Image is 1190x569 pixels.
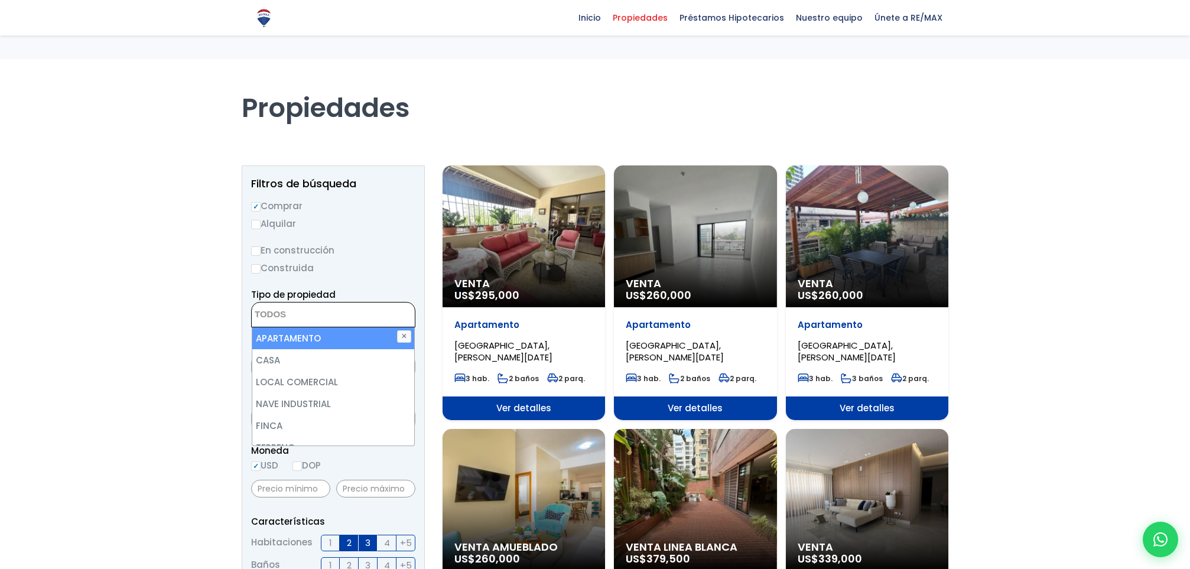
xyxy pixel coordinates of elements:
input: Precio máximo [336,480,415,498]
img: Logo de REMAX [253,8,274,28]
li: NAVE INDUSTRIAL [252,393,415,415]
span: Ver detalles [786,396,948,420]
span: Préstamos Hipotecarios [674,9,790,27]
textarea: Search [252,303,366,328]
span: [GEOGRAPHIC_DATA], [PERSON_NAME][DATE] [798,339,896,363]
li: APARTAMENTO [252,327,415,349]
input: En construcción [251,246,261,256]
span: 2 parq. [547,373,585,383]
span: 3 hab. [454,373,489,383]
span: Venta [798,541,937,553]
span: Venta Linea Blanca [626,541,765,553]
span: 3 hab. [626,373,661,383]
p: Apartamento [454,319,593,331]
span: 3 hab. [798,373,833,383]
span: US$ [454,288,519,303]
p: Apartamento [626,319,765,331]
span: US$ [798,288,863,303]
span: Venta Amueblado [454,541,593,553]
input: Construida [251,264,261,274]
a: Venta US$260,000 Apartamento [GEOGRAPHIC_DATA], [PERSON_NAME][DATE] 3 hab. 2 baños 2 parq. Ver de... [614,165,776,420]
li: TERRENO [252,437,415,459]
span: 339,000 [818,551,862,566]
span: 3 [365,535,370,550]
span: US$ [798,551,862,566]
span: 2 parq. [891,373,929,383]
a: Venta US$260,000 Apartamento [GEOGRAPHIC_DATA], [PERSON_NAME][DATE] 3 hab. 3 baños 2 parq. Ver de... [786,165,948,420]
span: Venta [798,278,937,290]
li: CASA [252,349,415,371]
span: Ver detalles [443,396,605,420]
span: Nuestro equipo [790,9,869,27]
span: 2 baños [498,373,539,383]
input: DOP [292,461,302,471]
span: Ver detalles [614,396,776,420]
span: 4 [384,535,390,550]
span: [GEOGRAPHIC_DATA], [PERSON_NAME][DATE] [454,339,552,363]
label: Alquilar [251,216,415,231]
p: Apartamento [798,319,937,331]
li: FINCA [252,415,415,437]
input: Precio mínimo [251,480,330,498]
span: 3 baños [841,373,883,383]
label: DOP [292,458,321,473]
span: Venta [626,278,765,290]
span: 2 [347,535,352,550]
span: Venta [454,278,593,290]
span: 260,000 [818,288,863,303]
h1: Propiedades [242,59,948,124]
span: 295,000 [475,288,519,303]
h2: Filtros de búsqueda [251,178,415,190]
button: ✕ [397,330,411,342]
span: 1 [329,535,332,550]
label: USD [251,458,278,473]
li: LOCAL COMERCIAL [252,371,415,393]
label: Construida [251,261,415,275]
span: +5 [400,535,412,550]
label: Comprar [251,199,415,213]
span: 379,500 [646,551,690,566]
input: Alquilar [251,220,261,229]
span: Propiedades [607,9,674,27]
span: US$ [454,551,520,566]
p: Características [251,514,415,529]
span: Habitaciones [251,535,313,551]
span: Moneda [251,443,415,458]
a: Venta US$295,000 Apartamento [GEOGRAPHIC_DATA], [PERSON_NAME][DATE] 3 hab. 2 baños 2 parq. Ver de... [443,165,605,420]
span: 260,000 [475,551,520,566]
span: Inicio [573,9,607,27]
span: Únete a RE/MAX [869,9,948,27]
span: 2 baños [669,373,710,383]
label: En construcción [251,243,415,258]
span: Tipo de propiedad [251,288,336,301]
span: US$ [626,551,690,566]
span: US$ [626,288,691,303]
span: 260,000 [646,288,691,303]
input: USD [251,461,261,471]
input: Comprar [251,202,261,212]
span: 2 parq. [718,373,756,383]
span: [GEOGRAPHIC_DATA], [PERSON_NAME][DATE] [626,339,724,363]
